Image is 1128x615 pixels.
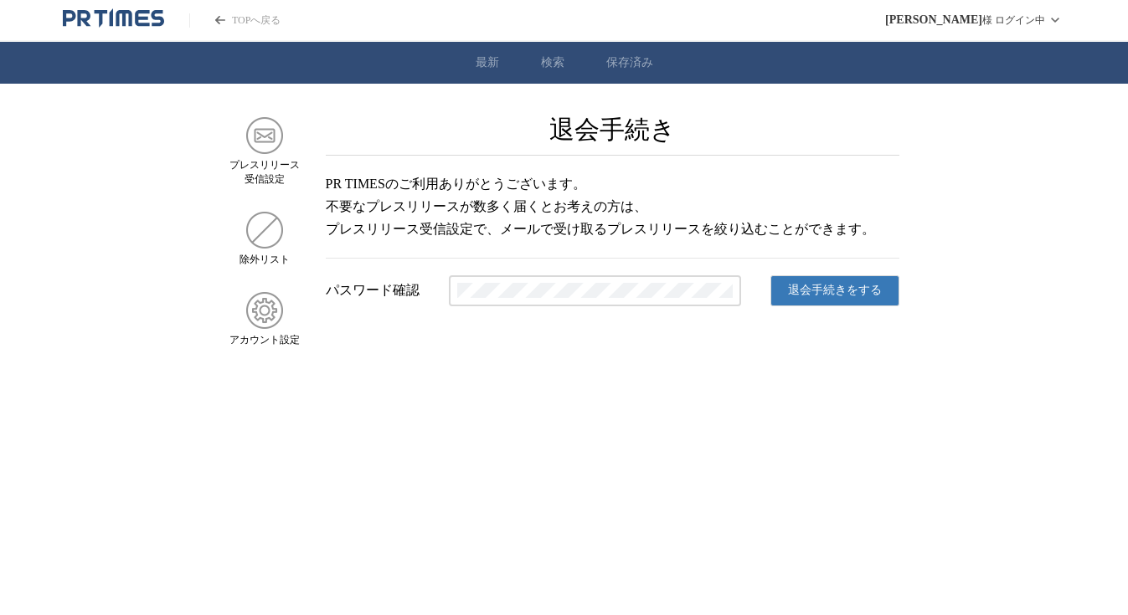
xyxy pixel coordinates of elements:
img: アカウント設定 [246,292,283,329]
button: 退会手続きをする [770,275,899,306]
p: PR TIMESのご利用ありがとうございます。 不要なプレスリリースが数多く届くとお考えの方は、 プレスリリース受信設定で、メールで受け取るプレスリリースを絞り込むことができます。 [326,172,899,259]
span: 除外リスト [240,253,290,267]
span: 退会手続きをする [788,283,882,298]
a: 検索 [541,55,564,70]
img: 除外リスト [246,212,283,249]
a: PR TIMESのトップページはこちら [63,8,164,32]
span: アカウント設定 [229,333,300,347]
span: [PERSON_NAME] [885,13,982,27]
a: 最新 [476,55,499,70]
a: PR TIMESのトップページはこちら [189,13,281,28]
span: プレスリリース 受信設定 [229,158,300,187]
img: プレスリリース 受信設定 [246,117,283,154]
label: パスワード確認 [326,282,420,300]
h2: 退会手続き [549,117,676,142]
input: パスワードを入力する [457,283,733,298]
a: 保存済み [606,55,653,70]
a: プレスリリース 受信設定プレスリリース 受信設定 [229,117,301,187]
a: アカウント設定アカウント設定 [229,292,301,347]
a: 除外リスト除外リスト [229,212,301,267]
